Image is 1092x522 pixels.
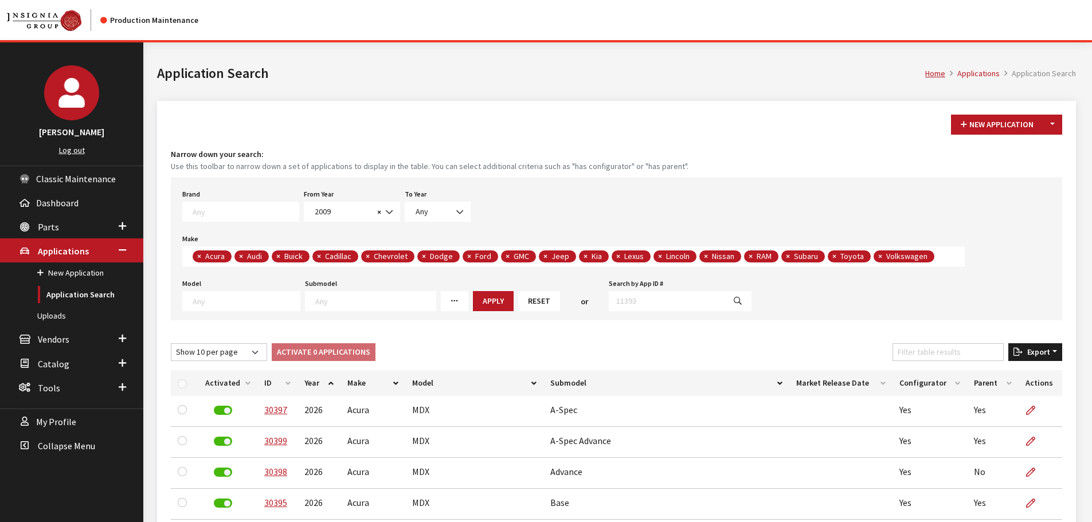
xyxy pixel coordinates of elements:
[198,370,257,396] th: Activated: activate to sort column ascending
[214,499,232,508] label: Deactivate Application
[518,291,560,311] button: Reset
[204,251,228,261] span: Acura
[340,427,405,458] td: Acura
[298,489,340,520] td: 2026
[658,251,662,261] span: ×
[412,206,463,218] span: Any
[44,65,99,120] img: Cheyenne Dorton
[579,250,590,262] button: Remove item
[340,370,405,396] th: Make: activate to sort column ascending
[264,404,287,415] a: 30397
[315,296,436,306] textarea: Search
[467,251,471,261] span: ×
[543,427,789,458] td: A-Spec Advance
[100,14,198,26] div: Production Maintenance
[157,63,925,84] h1: Application Search
[7,9,100,31] a: Insignia Group logo
[878,251,882,261] span: ×
[276,251,280,261] span: ×
[422,251,426,261] span: ×
[361,250,414,262] li: Chevrolet
[340,458,405,489] td: Acura
[405,202,471,222] span: Any
[377,207,381,217] span: ×
[539,250,576,262] li: Jeep
[967,427,1019,458] td: Yes
[36,173,116,185] span: Classic Maintenance
[38,358,69,370] span: Catalog
[405,189,426,199] label: To Year
[405,370,543,396] th: Model: activate to sort column ascending
[501,250,536,262] li: GMC
[612,250,651,262] li: Lexus
[182,234,198,244] label: Make
[317,251,321,261] span: ×
[405,489,543,520] td: MDX
[1026,489,1045,517] a: Edit Application
[38,334,69,346] span: Vendors
[272,250,283,262] button: Remove item
[893,370,967,396] th: Configurator: activate to sort column ascending
[623,251,647,261] span: Lexus
[214,437,232,446] label: Deactivate Application
[543,489,789,520] td: Base
[246,251,265,261] span: Audi
[711,251,737,261] span: Nissan
[38,382,60,394] span: Tools
[182,189,200,199] label: Brand
[312,250,358,262] li: Cadillac
[1008,343,1062,361] button: Export
[744,250,778,262] li: RAM
[744,250,756,262] button: Remove item
[463,250,474,262] button: Remove item
[584,251,588,261] span: ×
[405,458,543,489] td: MDX
[937,252,944,262] textarea: Search
[405,396,543,427] td: MDX
[366,251,370,261] span: ×
[7,10,81,31] img: Catalog Maintenance
[257,370,298,396] th: ID: activate to sort column ascending
[298,370,340,396] th: Year: activate to sort column ascending
[839,251,867,261] span: Toyota
[374,206,381,219] button: Remove all items
[874,250,885,262] button: Remove item
[197,251,201,261] span: ×
[581,296,588,308] span: or
[405,427,543,458] td: MDX
[11,125,132,139] h3: [PERSON_NAME]
[653,250,696,262] li: Lincoln
[272,250,310,262] li: Buick
[311,206,374,218] span: 2009
[474,251,494,261] span: Ford
[324,251,354,261] span: Cadillac
[234,250,246,262] button: Remove item
[512,251,532,261] span: GMC
[967,396,1019,427] td: Yes
[893,396,967,427] td: Yes
[361,250,373,262] button: Remove item
[543,370,789,396] th: Submodel: activate to sort column ascending
[967,458,1019,489] td: No
[665,251,692,261] span: Lincoln
[609,278,663,289] label: Search by App ID #
[340,396,405,427] td: Acura
[171,148,1062,160] h4: Narrow down your search:
[885,251,930,261] span: Volkswagen
[1019,370,1062,396] th: Actions
[893,427,967,458] td: Yes
[590,251,605,261] span: Kia
[781,250,793,262] button: Remove item
[38,221,59,233] span: Parts
[38,245,89,257] span: Applications
[298,458,340,489] td: 2026
[416,206,428,217] span: Any
[832,251,836,261] span: ×
[501,250,512,262] button: Remove item
[36,416,76,427] span: My Profile
[1026,427,1045,456] a: Edit Application
[786,251,790,261] span: ×
[874,250,934,262] li: Volkswagen
[612,250,623,262] button: Remove item
[828,250,871,262] li: Toyota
